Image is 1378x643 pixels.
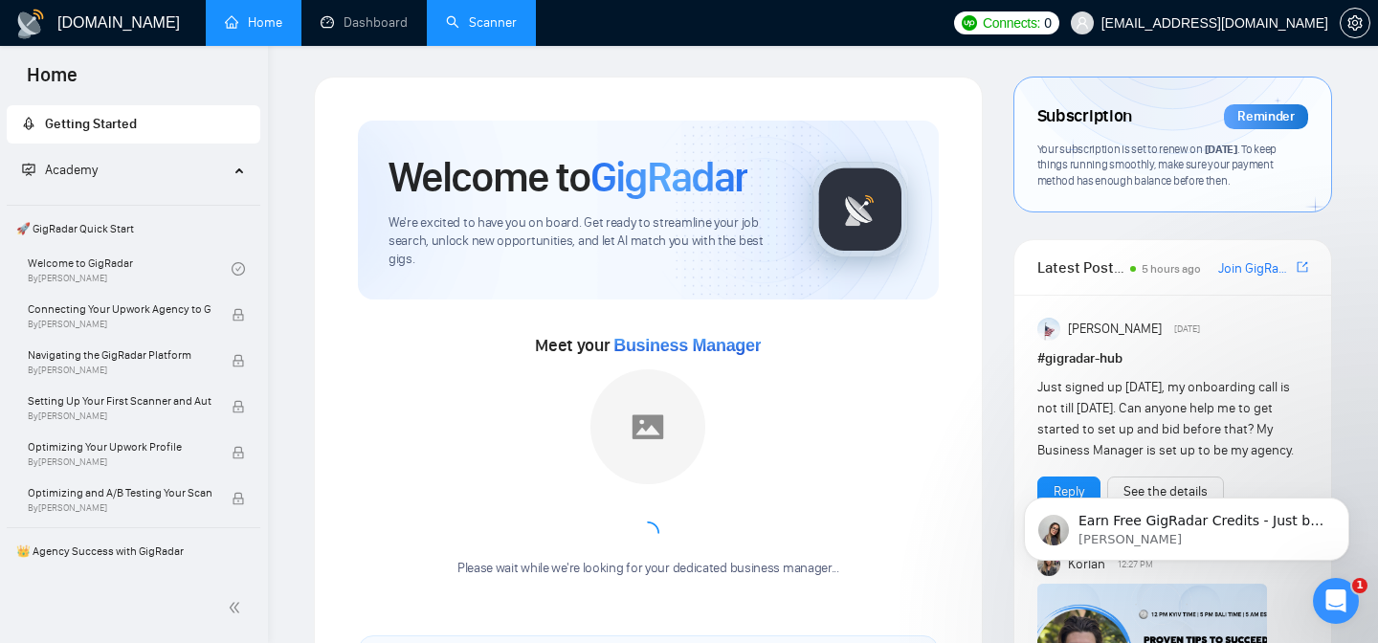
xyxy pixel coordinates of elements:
iframe: Intercom live chat [1313,578,1359,624]
span: loading [635,521,660,545]
span: 5 hours ago [1142,262,1201,276]
span: Latest Posts from the GigRadar Community [1037,255,1124,279]
img: placeholder.png [590,369,705,484]
a: homeHome [225,14,282,31]
span: Meet your [535,335,761,356]
span: Optimizing and A/B Testing Your Scanner for Better Results [28,483,211,502]
span: [DATE] [1205,142,1237,156]
span: lock [232,492,245,505]
span: Connecting Your Upwork Agency to GigRadar [28,299,211,319]
span: rocket [22,117,35,130]
span: By [PERSON_NAME] [28,365,211,376]
img: Anisuzzaman Khan [1037,318,1060,341]
span: 👑 Agency Success with GigRadar [9,532,258,570]
a: Welcome to GigRadarBy[PERSON_NAME] [28,248,232,290]
span: Getting Started [45,116,137,132]
span: Your subscription is set to renew on . To keep things running smoothly, make sure your payment me... [1037,142,1277,188]
span: [DATE] [1174,321,1200,338]
span: Business Manager [613,336,761,355]
iframe: Intercom notifications повідомлення [995,457,1378,591]
span: By [PERSON_NAME] [28,502,211,514]
li: Getting Started [7,105,260,144]
h1: Welcome to [389,151,747,203]
span: 0 [1044,12,1052,33]
span: By [PERSON_NAME] [28,456,211,468]
h1: # gigradar-hub [1037,348,1308,369]
span: lock [232,446,245,459]
span: Navigating the GigRadar Platform [28,345,211,365]
span: By [PERSON_NAME] [28,319,211,330]
span: lock [232,308,245,321]
span: Optimizing Your Upwork Profile [28,437,211,456]
span: 🚀 GigRadar Quick Start [9,210,258,248]
span: lock [232,400,245,413]
span: export [1297,259,1308,275]
div: Reminder [1224,104,1308,129]
span: check-circle [232,262,245,276]
span: Connects: [983,12,1040,33]
img: logo [15,9,46,39]
span: Just signed up [DATE], my onboarding call is not till [DATE]. Can anyone help me to get started t... [1037,379,1294,458]
span: Academy [45,162,98,178]
a: searchScanner [446,14,517,31]
a: setting [1340,15,1370,31]
a: export [1297,258,1308,277]
img: upwork-logo.png [962,15,977,31]
span: double-left [228,598,247,617]
span: setting [1341,15,1369,31]
span: lock [232,354,245,367]
span: Home [11,61,93,101]
a: Join GigRadar Slack Community [1218,258,1293,279]
span: GigRadar [590,151,747,203]
img: gigradar-logo.png [812,162,908,257]
span: Setting Up Your First Scanner and Auto-Bidder [28,391,211,410]
span: We're excited to have you on board. Get ready to streamline your job search, unlock new opportuni... [389,214,782,269]
span: Subscription [1037,100,1132,133]
span: fund-projection-screen [22,163,35,176]
span: user [1076,16,1089,30]
button: setting [1340,8,1370,38]
span: Academy [22,162,98,178]
span: [PERSON_NAME] [1068,319,1162,340]
div: Please wait while we're looking for your dedicated business manager... [446,560,851,578]
span: 1 [1352,578,1367,593]
a: dashboardDashboard [321,14,408,31]
span: By [PERSON_NAME] [28,410,211,422]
